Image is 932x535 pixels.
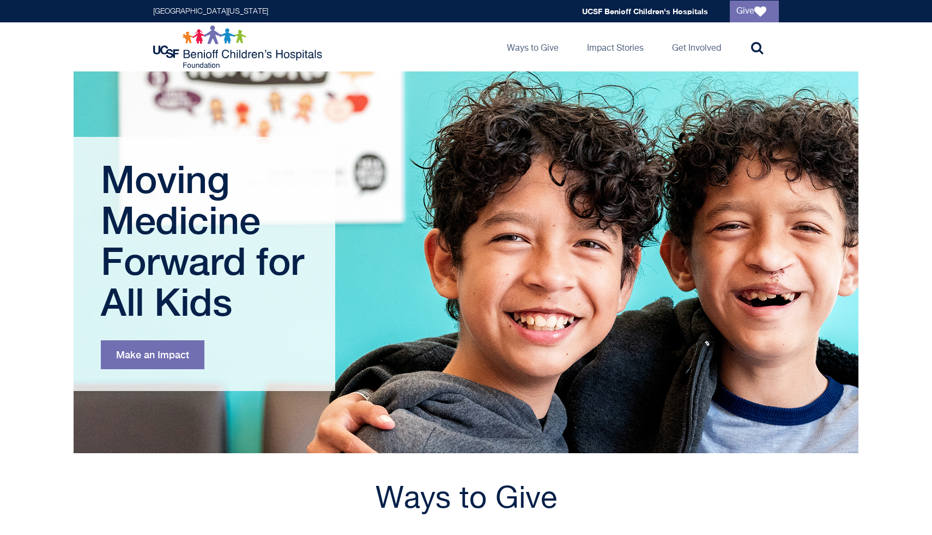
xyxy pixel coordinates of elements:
[101,340,204,369] a: Make an Impact
[663,22,730,71] a: Get Involved
[153,480,779,519] h2: Ways to Give
[153,25,325,69] img: Logo for UCSF Benioff Children's Hospitals Foundation
[101,159,311,322] h1: Moving Medicine Forward for All Kids
[582,7,708,16] a: UCSF Benioff Children's Hospitals
[578,22,652,71] a: Impact Stories
[498,22,567,71] a: Ways to Give
[153,8,268,15] a: [GEOGRAPHIC_DATA][US_STATE]
[730,1,779,22] a: Give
